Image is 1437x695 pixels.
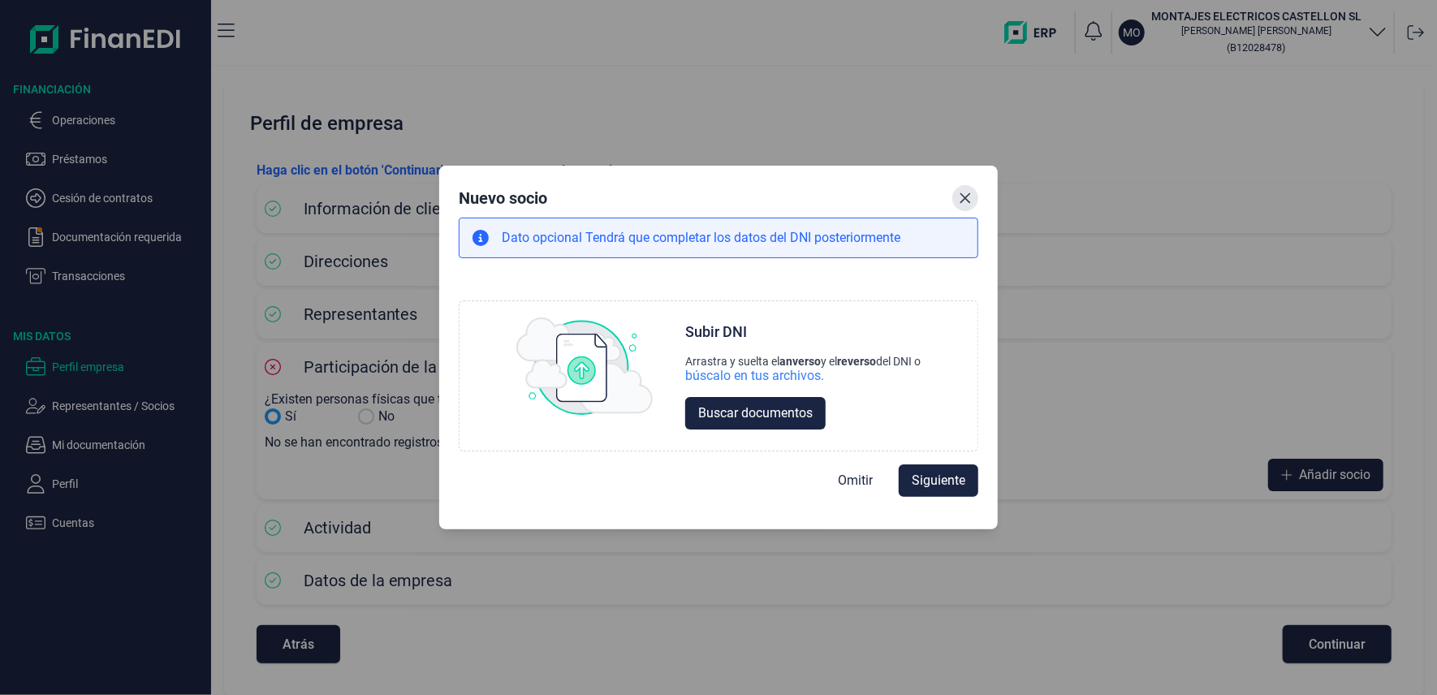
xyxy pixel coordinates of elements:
[899,464,978,497] button: Siguiente
[779,355,821,368] b: anverso
[685,355,921,368] div: Arrastra y suelta el y el del DNI o
[516,317,653,415] img: upload img
[685,368,921,384] div: búscalo en tus archivos.
[685,397,826,430] button: Buscar documentos
[952,185,978,211] button: Close
[685,368,824,384] div: búscalo en tus archivos.
[912,471,965,490] span: Siguiente
[837,355,876,368] b: reverso
[502,230,585,245] span: Dato opcional
[685,322,747,342] div: Subir DNI
[825,464,886,497] button: Omitir
[502,228,900,248] p: Tendrá que completar los datos del DNI posteriormente
[459,187,547,209] div: Nuevo socio
[838,471,873,490] span: Omitir
[698,404,813,423] span: Buscar documentos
